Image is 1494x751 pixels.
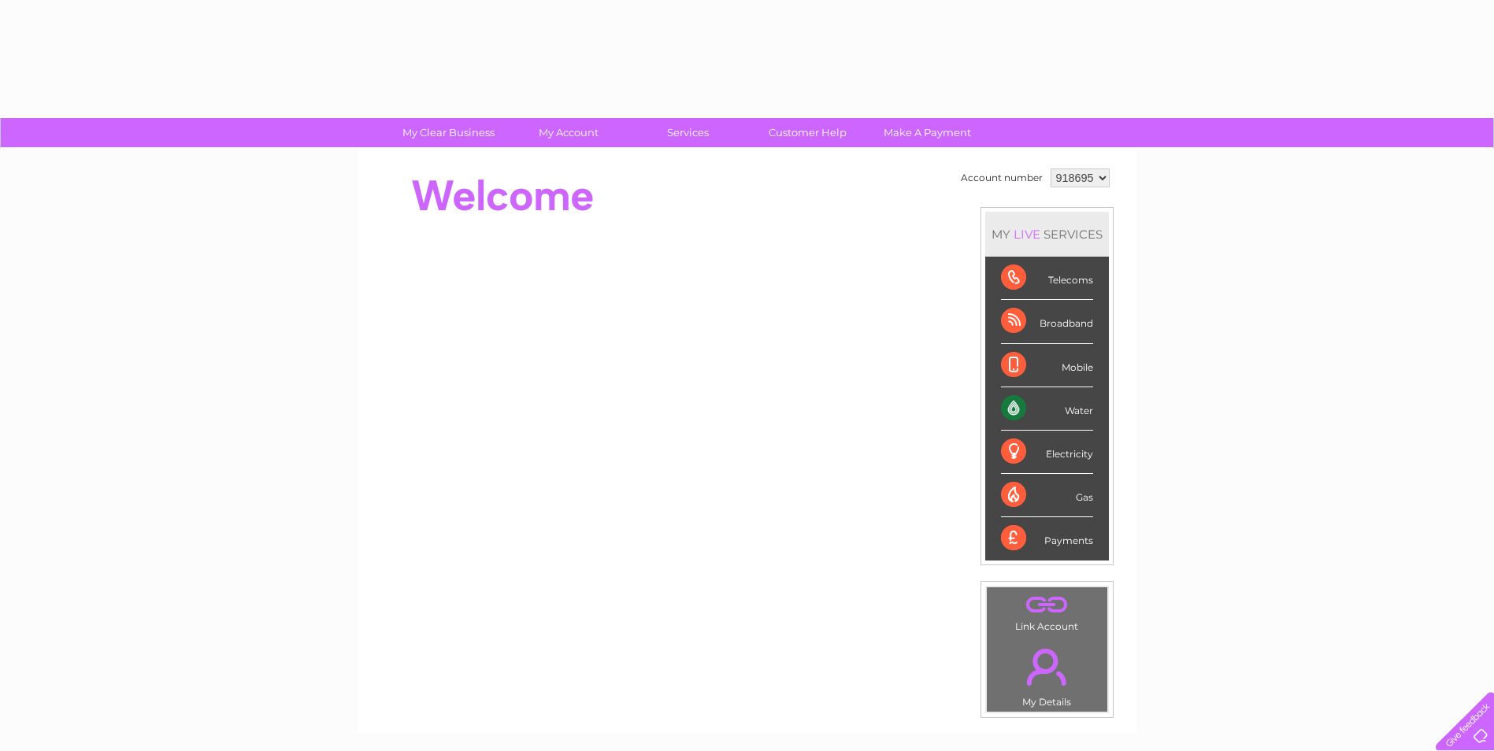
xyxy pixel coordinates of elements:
a: My Account [503,118,633,147]
div: LIVE [1010,227,1044,242]
a: . [991,639,1103,694]
div: Electricity [1001,431,1093,474]
div: Telecoms [1001,257,1093,300]
a: . [991,591,1103,619]
td: My Details [986,635,1108,712]
a: Make A Payment [862,118,992,147]
div: MY SERVICES [985,212,1109,257]
td: Link Account [986,586,1108,636]
div: Water [1001,387,1093,431]
div: Payments [1001,517,1093,560]
td: Account number [957,165,1047,191]
div: Gas [1001,474,1093,517]
div: Broadband [1001,300,1093,343]
a: Customer Help [743,118,873,147]
a: Services [623,118,753,147]
div: Mobile [1001,344,1093,387]
a: My Clear Business [384,118,513,147]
